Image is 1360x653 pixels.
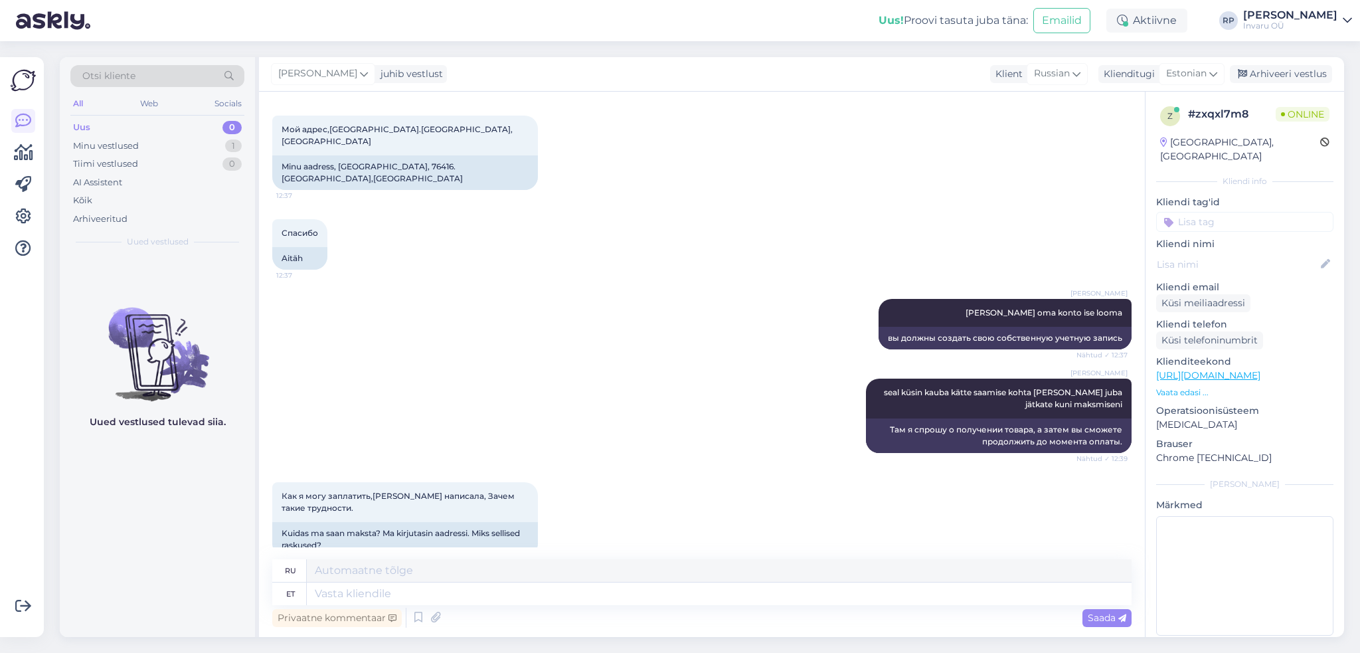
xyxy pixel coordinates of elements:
p: Kliendi nimi [1156,237,1333,251]
img: No chats [60,284,255,403]
div: Web [137,95,161,112]
div: Arhiveeri vestlus [1230,65,1332,83]
a: [URL][DOMAIN_NAME] [1156,369,1260,381]
span: [PERSON_NAME] [1070,288,1128,298]
div: Socials [212,95,244,112]
div: Arhiveeritud [73,213,127,226]
span: Estonian [1166,66,1207,81]
span: Uued vestlused [127,236,189,248]
div: et [286,583,295,605]
div: Proovi tasuta juba täna: [879,13,1028,29]
div: Klienditugi [1098,67,1155,81]
div: [PERSON_NAME] [1243,10,1337,21]
div: [PERSON_NAME] [1156,478,1333,490]
p: Märkmed [1156,498,1333,512]
button: Emailid [1033,8,1090,33]
span: 12:37 [276,270,326,280]
div: Minu aadress, [GEOGRAPHIC_DATA], 76416.[GEOGRAPHIC_DATA],[GEOGRAPHIC_DATA] [272,155,538,190]
input: Lisa tag [1156,212,1333,232]
span: Russian [1034,66,1070,81]
div: Privaatne kommentaar [272,609,402,627]
p: Uued vestlused tulevad siia. [90,415,226,429]
div: Uus [73,121,90,134]
div: Kuidas ma saan maksta? Ma kirjutasin aadressi. Miks sellised raskused? [272,522,538,557]
div: Küsi telefoninumbrit [1156,331,1263,349]
span: seal küsin kauba kätte saamise kohta [PERSON_NAME] juba jätkate kuni maksmiseni [884,387,1124,409]
p: [MEDICAL_DATA] [1156,418,1333,432]
div: Tiimi vestlused [73,157,138,171]
p: Kliendi email [1156,280,1333,294]
div: All [70,95,86,112]
div: Kõik [73,194,92,207]
input: Lisa nimi [1157,257,1318,272]
div: Küsi meiliaadressi [1156,294,1250,312]
div: AI Assistent [73,176,122,189]
div: Minu vestlused [73,140,139,153]
div: juhib vestlust [375,67,443,81]
div: Kliendi info [1156,175,1333,187]
p: Vaata edasi ... [1156,387,1333,399]
p: Klienditeekond [1156,355,1333,369]
span: Nähtud ✓ 12:37 [1076,350,1128,360]
div: # zxqxl7m8 [1188,106,1276,122]
div: Klient [990,67,1023,81]
div: ru [285,559,296,582]
div: Invaru OÜ [1243,21,1337,31]
div: [GEOGRAPHIC_DATA], [GEOGRAPHIC_DATA] [1160,136,1320,163]
div: 0 [222,121,242,134]
p: Brauser [1156,437,1333,451]
div: Aitäh [272,247,327,270]
div: Там я спрошу о получении товара, а затем вы сможете продолжить до момента оплаты. [866,419,1132,453]
span: Nähtud ✓ 12:39 [1076,454,1128,464]
span: z [1167,111,1173,121]
p: Operatsioonisüsteem [1156,404,1333,418]
span: Otsi kliente [82,69,135,83]
span: [PERSON_NAME] oma konto ise looma [966,308,1122,318]
span: 12:37 [276,191,326,201]
div: RP [1219,11,1238,30]
a: [PERSON_NAME]Invaru OÜ [1243,10,1352,31]
span: [PERSON_NAME] [1070,368,1128,378]
span: Online [1276,107,1329,122]
div: 0 [222,157,242,171]
b: Uus! [879,14,904,27]
p: Chrome [TECHNICAL_ID] [1156,451,1333,465]
div: Aktiivne [1106,9,1187,33]
img: Askly Logo [11,68,36,93]
div: вы должны создать свою собственную учетную запись [879,327,1132,349]
div: 1 [225,140,242,153]
p: Kliendi telefon [1156,318,1333,331]
span: Мой адрес,[GEOGRAPHIC_DATA].[GEOGRAPHIC_DATA],[GEOGRAPHIC_DATA] [282,124,513,146]
span: Saada [1088,612,1126,624]
span: Как я могу заплатить,[PERSON_NAME] написала, Зачем такие трудности. [282,491,517,513]
span: Спасибо [282,228,318,238]
span: [PERSON_NAME] [278,66,357,81]
p: Kliendi tag'id [1156,195,1333,209]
